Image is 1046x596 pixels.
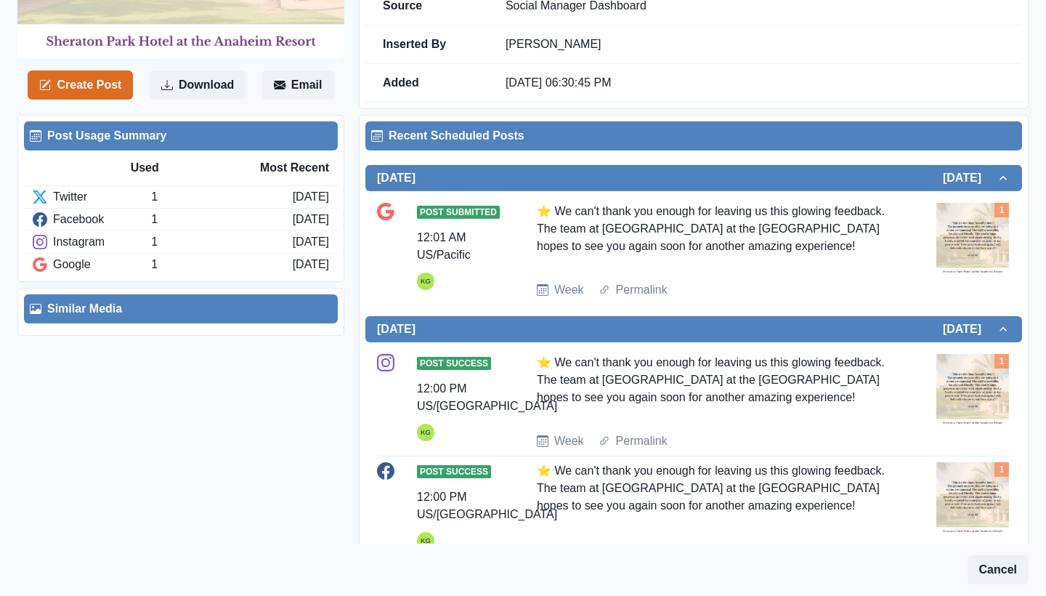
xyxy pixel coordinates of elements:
td: [DATE] 06:30:45 PM [488,64,1022,102]
span: Post Success [417,357,491,370]
span: Post Submitted [417,206,500,219]
h2: [DATE] [943,322,996,336]
div: 12:00 PM US/[GEOGRAPHIC_DATA] [417,380,557,415]
button: Email [262,71,334,100]
div: [DATE] [293,211,329,228]
h2: [DATE] [943,171,996,185]
button: Download [150,71,246,100]
div: 1 [151,256,292,273]
div: Recent Scheduled Posts [371,127,1016,145]
img: sxmiperu04hhhrf1e3rt [936,462,1009,535]
a: Week [554,281,584,299]
div: Post Usage Summary [30,127,332,145]
div: Facebook [33,211,151,228]
div: ⭐ We can't thank you enough for leaving us this glowing feedback. The team at [GEOGRAPHIC_DATA] a... [537,354,891,421]
h2: [DATE] [377,322,415,336]
a: Week [554,432,584,450]
a: Week [554,541,584,558]
div: 1 [151,211,292,228]
a: Permalink [616,541,668,558]
img: sxmiperu04hhhrf1e3rt [936,203,1009,275]
a: [PERSON_NAME] [506,38,601,50]
div: Total Media Attached [994,203,1009,217]
div: 1 [151,188,292,206]
h2: [DATE] [377,171,415,185]
div: Instagram [33,233,151,251]
a: Permalink [616,432,668,450]
div: Google [33,256,151,273]
div: [DATE] [293,233,329,251]
button: [DATE][DATE] [365,316,1022,342]
div: Total Media Attached [994,354,1009,369]
td: Inserted By [365,25,488,64]
div: Used [131,159,230,177]
a: Permalink [616,281,668,299]
img: sxmiperu04hhhrf1e3rt [936,354,1009,427]
div: Twitter [33,188,151,206]
div: ⭐ We can't thank you enough for leaving us this glowing feedback. The team at [GEOGRAPHIC_DATA] a... [537,462,891,529]
div: 12:01 AM US/Pacific [417,229,491,264]
div: [DATE] [293,188,329,206]
button: Cancel [968,555,1029,584]
div: [DATE][DATE] [365,191,1022,316]
div: 12:00 PM US/[GEOGRAPHIC_DATA] [417,488,557,523]
span: Post Success [417,465,491,478]
button: Create Post [28,71,133,100]
div: Katrina Gallardo [421,532,431,549]
div: ⭐ We can't thank you enough for leaving us this glowing feedback. The team at [GEOGRAPHIC_DATA] a... [537,203,891,270]
div: Similar Media [30,300,332,318]
div: Total Media Attached [994,462,1009,477]
div: [DATE] [293,256,329,273]
td: Added [365,64,488,102]
div: Most Recent [230,159,329,177]
div: 1 [151,233,292,251]
div: Katrina Gallardo [421,424,431,441]
button: [DATE][DATE] [365,165,1022,191]
div: Katrina Gallardo [421,273,431,290]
